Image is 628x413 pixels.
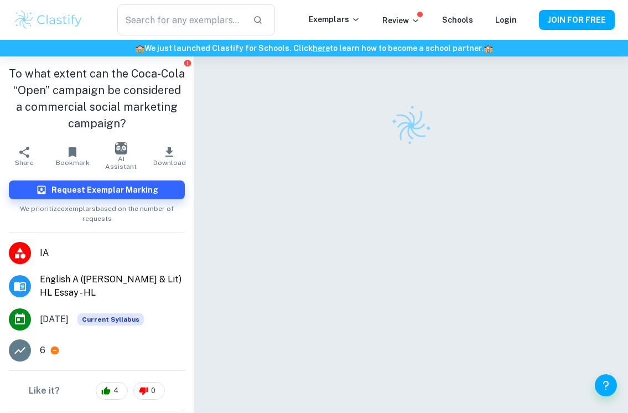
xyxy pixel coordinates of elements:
[442,16,473,24] a: Schools
[135,44,144,53] span: 🏫
[115,142,127,154] img: AI Assistant
[97,141,146,172] button: AI Assistant
[145,385,162,396] span: 0
[40,344,45,357] p: 6
[77,313,144,326] span: Current Syllabus
[15,159,34,167] span: Share
[49,141,97,172] button: Bookmark
[133,382,165,400] div: 0
[383,99,438,153] img: Clastify logo
[2,42,626,54] h6: We just launched Clastify for Schools. Click to learn how to become a school partner.
[313,44,330,53] a: here
[51,184,158,196] h6: Request Exemplar Marking
[9,180,185,199] button: Request Exemplar Marking
[309,13,360,25] p: Exemplars
[495,16,517,24] a: Login
[9,199,185,224] span: We prioritize exemplars based on the number of requests
[40,313,69,326] span: [DATE]
[539,10,615,30] button: JOIN FOR FREE
[107,385,124,396] span: 4
[56,159,90,167] span: Bookmark
[595,374,617,396] button: Help and Feedback
[13,9,84,31] img: Clastify logo
[77,313,144,326] div: This exemplar is based on the current syllabus. Feel free to refer to it for inspiration/ideas wh...
[146,141,194,172] button: Download
[103,155,139,171] span: AI Assistant
[29,384,60,397] h6: Like it?
[96,382,128,400] div: 4
[183,59,191,67] button: Report issue
[382,14,420,27] p: Review
[9,65,185,132] h1: To what extent can the Coca-Cola “Open” campaign be considered a commercial social marketing camp...
[40,273,185,300] span: English A ([PERSON_NAME] & Lit) HL Essay - HL
[40,246,185,260] span: IA
[484,44,493,53] span: 🏫
[153,159,186,167] span: Download
[117,4,244,35] input: Search for any exemplars...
